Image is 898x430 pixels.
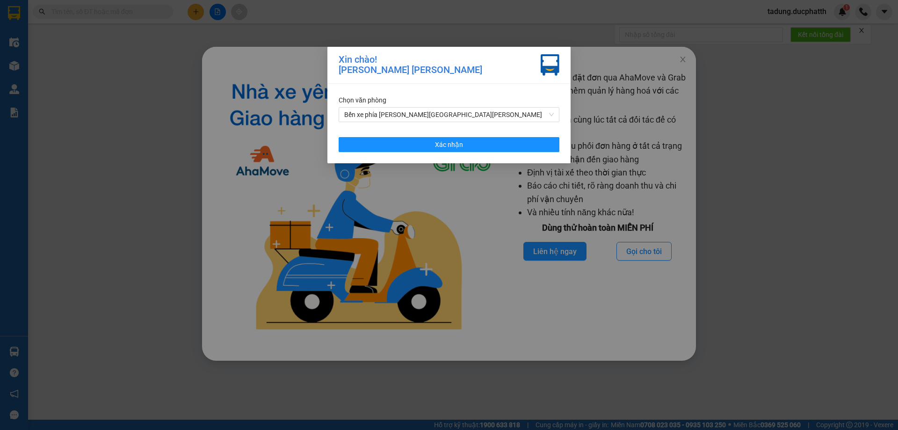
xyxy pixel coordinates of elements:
[344,108,554,122] span: Bến xe phía Tây Thanh Hóa
[339,95,559,105] div: Chọn văn phòng
[435,139,463,150] span: Xác nhận
[339,137,559,152] button: Xác nhận
[541,54,559,76] img: vxr-icon
[339,54,482,76] div: Xin chào! [PERSON_NAME] [PERSON_NAME]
